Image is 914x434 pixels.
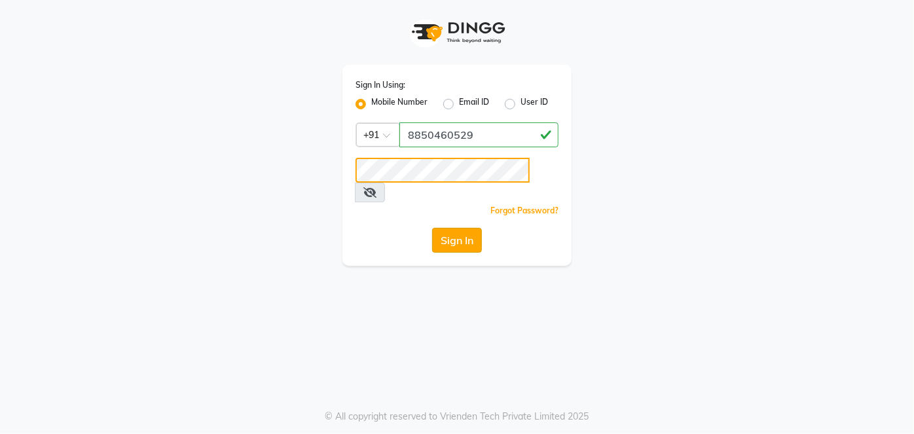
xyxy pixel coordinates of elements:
[399,122,558,147] input: Username
[405,13,509,52] img: logo1.svg
[521,96,548,112] label: User ID
[432,228,482,253] button: Sign In
[490,206,558,215] a: Forgot Password?
[356,79,405,91] label: Sign In Using:
[356,158,530,183] input: Username
[371,96,428,112] label: Mobile Number
[459,96,489,112] label: Email ID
